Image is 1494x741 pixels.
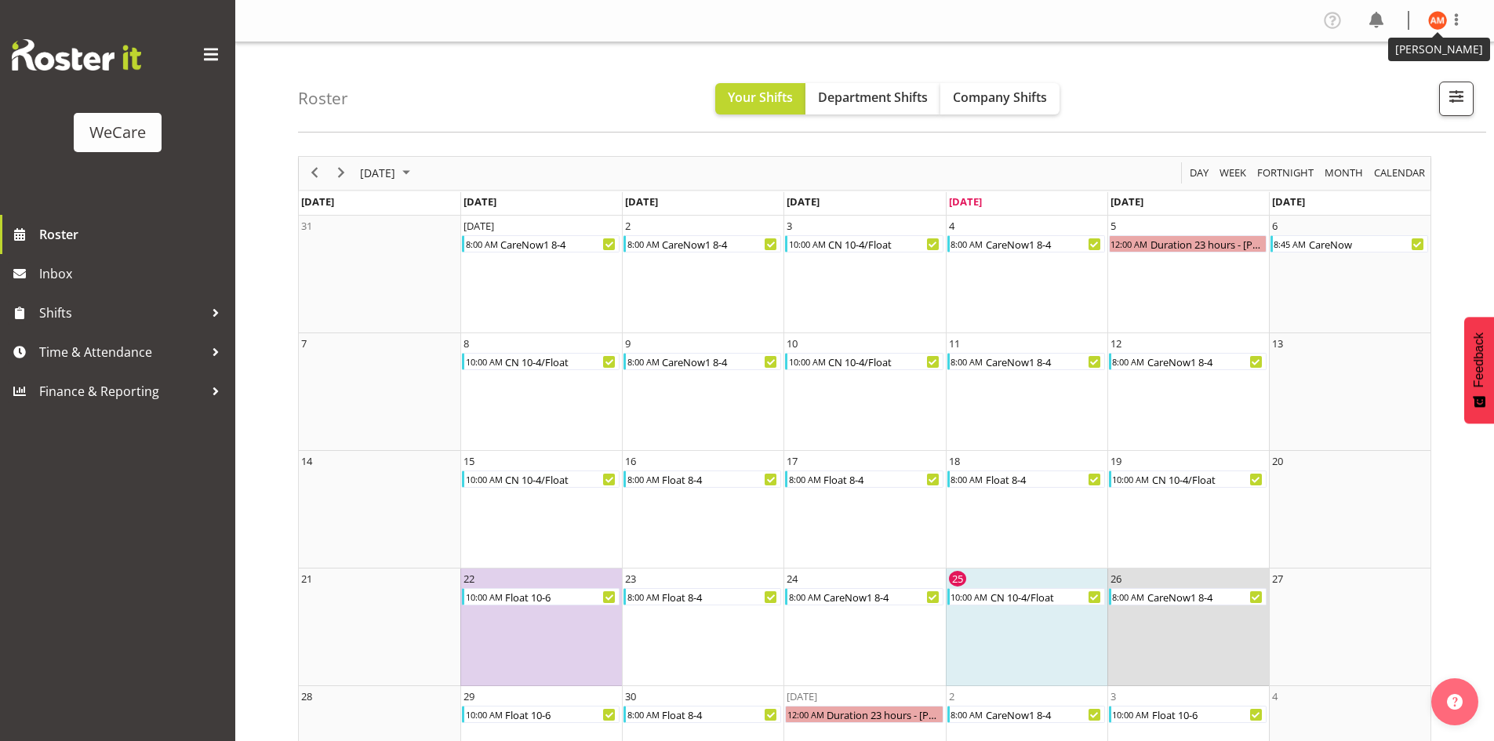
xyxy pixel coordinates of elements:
[1447,694,1463,710] img: help-xxl-2.png
[785,235,943,252] div: CN 10-4/Float Begin From Wednesday, September 3, 2025 at 10:00:00 AM GMT+12:00 Ends At Wednesday,...
[949,194,982,209] span: [DATE]
[464,706,503,722] div: 10:00 AM
[503,706,619,722] div: Float 10-6
[460,568,622,686] td: Monday, September 22, 2025
[1472,332,1486,387] span: Feedback
[783,451,945,568] td: Wednesday, September 17, 2025
[1256,163,1315,183] span: Fortnight
[1273,236,1307,252] div: 8:45 AM
[299,568,460,686] td: Sunday, September 21, 2025
[1111,453,1121,469] div: 19
[1111,194,1143,209] span: [DATE]
[787,571,798,587] div: 24
[949,218,954,234] div: 4
[39,262,227,285] span: Inbox
[463,688,474,704] div: 29
[463,453,474,469] div: 15
[462,353,620,370] div: CN 10-4/Float Begin From Monday, September 8, 2025 at 10:00:00 AM GMT+12:00 Ends At Monday, Septe...
[358,163,397,183] span: [DATE]
[12,39,141,71] img: Rosterit website logo
[463,571,474,587] div: 22
[787,354,827,369] div: 10:00 AM
[89,121,146,144] div: WeCare
[39,340,204,364] span: Time & Attendance
[950,236,984,252] div: 8:00 AM
[625,453,636,469] div: 16
[949,688,954,704] div: 2
[1217,163,1249,183] button: Timeline Week
[1307,236,1427,252] div: CareNow
[822,471,942,487] div: Float 8-4
[622,568,783,686] td: Tuesday, September 23, 2025
[787,471,822,487] div: 8:00 AM
[1272,218,1278,234] div: 6
[1107,568,1269,686] td: Friday, September 26, 2025
[460,333,622,451] td: Monday, September 8, 2025
[1146,589,1266,605] div: CareNow1 8-4
[953,89,1047,106] span: Company Shifts
[622,333,783,451] td: Tuesday, September 9, 2025
[301,194,334,209] span: [DATE]
[1372,163,1428,183] button: Month
[950,589,989,605] div: 10:00 AM
[715,83,805,114] button: Your Shifts
[660,589,780,605] div: Float 8-4
[946,216,1107,333] td: Thursday, September 4, 2025
[625,194,658,209] span: [DATE]
[825,706,942,722] div: Duration 23 hours - [PERSON_NAME]
[1111,688,1116,704] div: 3
[1111,471,1150,487] div: 10:00 AM
[984,354,1104,369] div: CareNow1 8-4
[787,218,792,234] div: 3
[299,451,460,568] td: Sunday, September 14, 2025
[1109,470,1267,488] div: CN 10-4/Float Begin From Friday, September 19, 2025 at 10:00:00 AM GMT+12:00 Ends At Friday, Sept...
[301,688,312,704] div: 28
[1269,568,1430,686] td: Saturday, September 27, 2025
[462,706,620,723] div: Float 10-6 Begin From Monday, September 29, 2025 at 10:00:00 AM GMT+13:00 Ends At Monday, Septemb...
[984,236,1104,252] div: CareNow1 8-4
[462,235,620,252] div: CareNow1 8-4 Begin From Monday, September 1, 2025 at 8:00:00 AM GMT+12:00 Ends At Monday, Septemb...
[301,336,307,351] div: 7
[1146,354,1266,369] div: CareNow1 8-4
[626,236,660,252] div: 8:00 AM
[1107,451,1269,568] td: Friday, September 19, 2025
[460,451,622,568] td: Monday, September 15, 2025
[39,301,204,325] span: Shifts
[785,706,943,723] div: Duration 23 hours - Ashley Mendoza Begin From Wednesday, October 1, 2025 at 12:00:00 AM GMT+13:00...
[787,589,822,605] div: 8:00 AM
[822,589,942,605] div: CareNow1 8-4
[39,380,204,403] span: Finance & Reporting
[464,589,503,605] div: 10:00 AM
[358,163,417,183] button: September 2025
[1439,82,1474,116] button: Filter Shifts
[626,471,660,487] div: 8:00 AM
[626,354,660,369] div: 8:00 AM
[947,235,1105,252] div: CareNow1 8-4 Begin From Thursday, September 4, 2025 at 8:00:00 AM GMT+12:00 Ends At Thursday, Sep...
[464,236,499,252] div: 8:00 AM
[298,89,348,107] h4: Roster
[949,453,960,469] div: 18
[301,453,312,469] div: 14
[464,354,503,369] div: 10:00 AM
[1111,706,1150,722] div: 10:00 AM
[783,568,945,686] td: Wednesday, September 24, 2025
[785,588,943,605] div: CareNow1 8-4 Begin From Wednesday, September 24, 2025 at 8:00:00 AM GMT+12:00 Ends At Wednesday, ...
[1111,589,1146,605] div: 8:00 AM
[946,568,1107,686] td: Thursday, September 25, 2025
[301,571,312,587] div: 21
[503,589,619,605] div: Float 10-6
[989,589,1104,605] div: CN 10-4/Float
[946,451,1107,568] td: Thursday, September 18, 2025
[623,353,781,370] div: CareNow1 8-4 Begin From Tuesday, September 9, 2025 at 8:00:00 AM GMT+12:00 Ends At Tuesday, Septe...
[1109,706,1267,723] div: Float 10-6 Begin From Friday, October 3, 2025 at 10:00:00 AM GMT+13:00 Ends At Friday, October 3,...
[331,163,352,183] button: Next
[1323,163,1365,183] span: Month
[625,218,631,234] div: 2
[462,588,620,605] div: Float 10-6 Begin From Monday, September 22, 2025 at 10:00:00 AM GMT+12:00 Ends At Monday, Septemb...
[625,688,636,704] div: 30
[785,470,943,488] div: Float 8-4 Begin From Wednesday, September 17, 2025 at 8:00:00 AM GMT+12:00 Ends At Wednesday, Sep...
[947,470,1105,488] div: Float 8-4 Begin From Thursday, September 18, 2025 at 8:00:00 AM GMT+12:00 Ends At Thursday, Septe...
[1107,333,1269,451] td: Friday, September 12, 2025
[1272,688,1278,704] div: 4
[1111,571,1121,587] div: 26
